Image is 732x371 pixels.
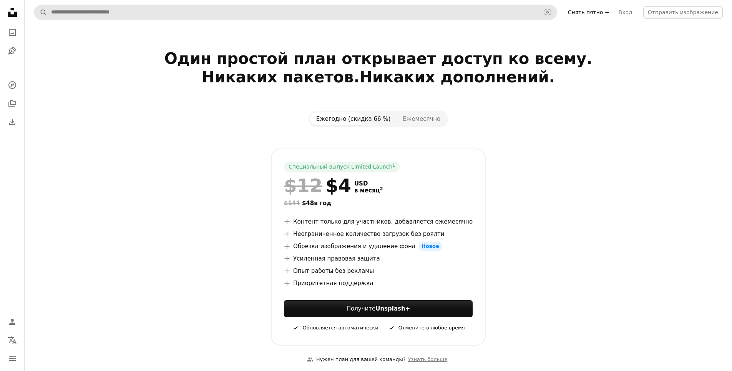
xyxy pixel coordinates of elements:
ya-tr-span: Unsplash+ [375,305,410,312]
ya-tr-span: Никаких дополнений. [360,68,555,86]
a: Иллюстрации [5,43,20,58]
ya-tr-span: Приоритетная поддержка [293,279,373,288]
ya-tr-span: Специальный выпуск Limited Launch [289,163,392,171]
a: Коллекции [5,96,20,111]
a: История загрузок [5,114,20,130]
ya-tr-span: 1 [392,163,395,167]
ya-tr-span: Обрезка изображения и удаление фона [293,242,415,251]
ya-tr-span: в год [314,200,331,207]
a: Исследовать [5,77,20,93]
button: Меню [5,351,20,366]
ya-tr-span: Отмените в любое время [398,324,465,332]
a: 1 [391,163,397,171]
ya-tr-span: в месяц [354,187,380,194]
ya-tr-span: Контент только для участников, добавляется ежемесячно [293,217,473,226]
ya-tr-span: USD [354,180,368,187]
ya-tr-span: Ежегодно (скидка 66 %) [316,115,391,122]
ya-tr-span: 2 [380,186,383,191]
ya-tr-span: Усиленная правовая защита [293,254,380,263]
div: $4 [284,175,351,196]
ya-tr-span: Никаких пакетов. [202,68,360,86]
button: Поиск Unsplash [34,5,47,20]
button: ПолучитеUnsplash+ [284,300,473,317]
ya-tr-span: $144 [284,200,300,207]
ya-tr-span: Вход [619,9,632,15]
ya-tr-span: Новое [422,243,439,249]
a: Вход [614,6,637,18]
span: $12 [284,175,322,196]
button: Отправить изображение [643,6,723,18]
ya-tr-span: Снять пятно + [568,9,609,15]
ya-tr-span: Узнать больше [408,356,448,362]
ya-tr-span: Отправить изображение [648,9,718,15]
form: Поиск визуальных элементов по всему сайту [34,5,557,20]
ya-tr-span: Получите [347,305,376,312]
ya-tr-span: Опыт работы без рекламы [293,266,374,276]
a: Снять пятно + [563,6,614,18]
a: 2 [378,187,385,194]
a: Главная страница — Unplash [5,5,20,22]
a: Фото [5,25,20,40]
a: Узнать больше [406,353,450,366]
ya-tr-span: Один простой план открывает доступ ко всему. [164,50,593,67]
button: Язык [5,333,20,348]
ya-tr-span: Неограниченное количество загрузок без роялти [293,229,445,239]
ya-tr-span: Ежемесячно [403,115,440,122]
ya-tr-span: Нужен план для вашей команды? [316,356,406,364]
a: Войдите в систему / Зарегистрируйтесь [5,314,20,329]
button: Визуальный поиск [538,5,557,20]
ya-tr-span: Обновляется автоматически [302,324,378,332]
ya-tr-span: $48 [302,200,314,207]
